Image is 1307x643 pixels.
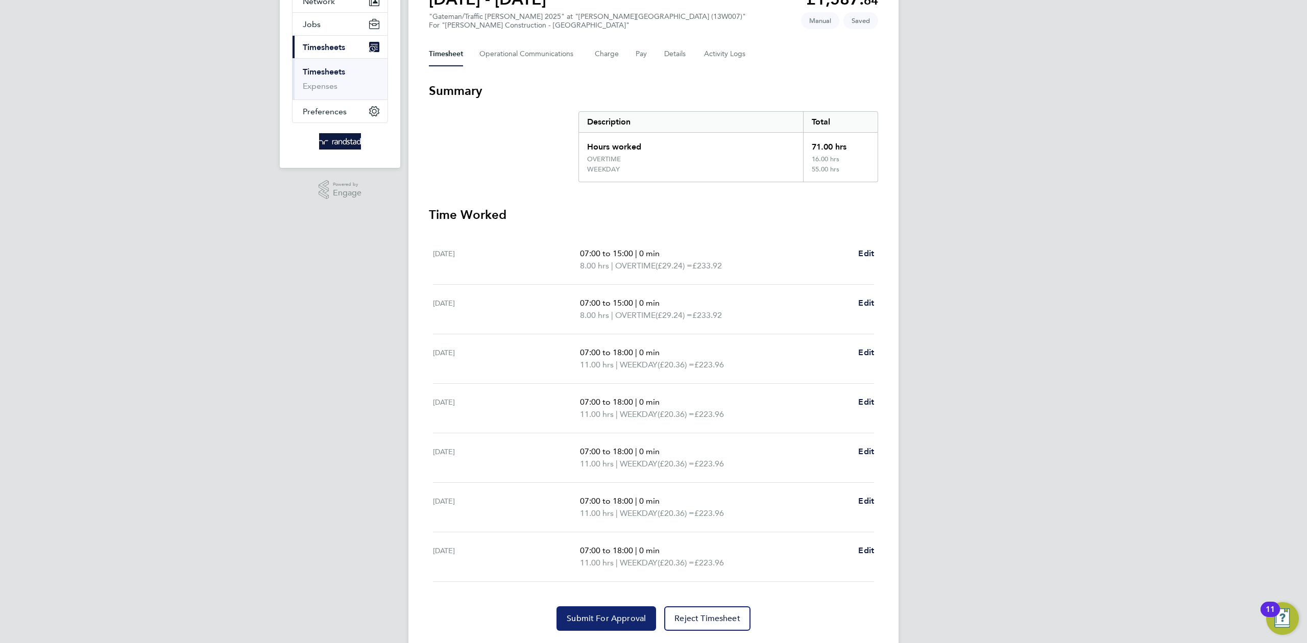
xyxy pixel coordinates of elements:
[479,42,578,66] button: Operational Communications
[658,360,694,369] span: (£20.36) =
[635,447,637,456] span: |
[433,248,580,272] div: [DATE]
[580,249,633,258] span: 07:00 to 15:00
[858,545,874,557] a: Edit
[692,310,722,320] span: £233.92
[801,12,839,29] span: This timesheet was manually created.
[579,133,803,155] div: Hours worked
[615,309,656,321] span: OVERTIME
[433,396,580,421] div: [DATE]
[567,613,646,624] span: Submit For Approval
[858,397,874,407] span: Edit
[639,298,660,308] span: 0 min
[658,409,694,419] span: (£20.36) =
[433,446,580,470] div: [DATE]
[595,42,619,66] button: Charge
[620,408,658,421] span: WEEKDAY
[616,508,618,518] span: |
[319,133,361,150] img: randstad-logo-retina.png
[639,496,660,506] span: 0 min
[303,42,345,52] span: Timesheets
[333,189,361,197] span: Engage
[694,459,724,468] span: £223.96
[1266,602,1299,635] button: Open Resource Center, 11 new notifications
[620,507,658,520] span: WEEKDAY
[803,112,878,132] div: Total
[858,447,874,456] span: Edit
[639,397,660,407] span: 0 min
[639,546,660,555] span: 0 min
[580,310,609,320] span: 8.00 hrs
[694,360,724,369] span: £223.96
[580,298,633,308] span: 07:00 to 15:00
[580,558,614,567] span: 11.00 hrs
[674,613,740,624] span: Reject Timesheet
[620,458,658,470] span: WEEKDAY
[664,42,688,66] button: Details
[580,546,633,555] span: 07:00 to 18:00
[433,347,580,371] div: [DATE]
[615,260,656,272] span: OVERTIME
[580,397,633,407] span: 07:00 to 18:00
[858,298,874,308] span: Edit
[303,107,347,116] span: Preferences
[635,249,637,258] span: |
[658,508,694,518] span: (£20.36) =
[858,348,874,357] span: Edit
[293,36,388,58] button: Timesheets
[616,459,618,468] span: |
[635,298,637,308] span: |
[580,360,614,369] span: 11.00 hrs
[694,508,724,518] span: £223.96
[293,13,388,35] button: Jobs
[620,557,658,569] span: WEEKDAY
[319,180,362,200] a: Powered byEngage
[664,606,751,631] button: Reject Timesheet
[293,100,388,122] button: Preferences
[656,261,692,270] span: (£29.24) =
[639,447,660,456] span: 0 min
[580,508,614,518] span: 11.00 hrs
[692,261,722,270] span: £233.92
[704,42,747,66] button: Activity Logs
[694,409,724,419] span: £223.96
[580,348,633,357] span: 07:00 to 18:00
[303,81,337,91] a: Expenses
[580,409,614,419] span: 11.00 hrs
[580,447,633,456] span: 07:00 to 18:00
[556,606,656,631] button: Submit For Approval
[433,297,580,321] div: [DATE]
[429,207,878,223] h3: Time Worked
[616,409,618,419] span: |
[858,396,874,408] a: Edit
[656,310,692,320] span: (£29.24) =
[803,133,878,155] div: 71.00 hrs
[611,261,613,270] span: |
[303,19,321,29] span: Jobs
[636,42,648,66] button: Pay
[635,546,637,555] span: |
[858,446,874,458] a: Edit
[858,248,874,260] a: Edit
[433,545,580,569] div: [DATE]
[639,348,660,357] span: 0 min
[658,459,694,468] span: (£20.36) =
[858,347,874,359] a: Edit
[858,495,874,507] a: Edit
[429,42,463,66] button: Timesheet
[639,249,660,258] span: 0 min
[429,12,746,30] div: "Gateman/Traffic [PERSON_NAME] 2025" at "[PERSON_NAME][GEOGRAPHIC_DATA] (13W007)"
[433,495,580,520] div: [DATE]
[858,297,874,309] a: Edit
[333,180,361,189] span: Powered by
[803,155,878,165] div: 16.00 hrs
[635,496,637,506] span: |
[429,21,746,30] div: For "[PERSON_NAME] Construction - [GEOGRAPHIC_DATA]"
[587,165,620,174] div: WEEKDAY
[635,348,637,357] span: |
[303,67,345,77] a: Timesheets
[587,155,621,163] div: OVERTIME
[620,359,658,371] span: WEEKDAY
[843,12,878,29] span: This timesheet is Saved.
[580,459,614,468] span: 11.00 hrs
